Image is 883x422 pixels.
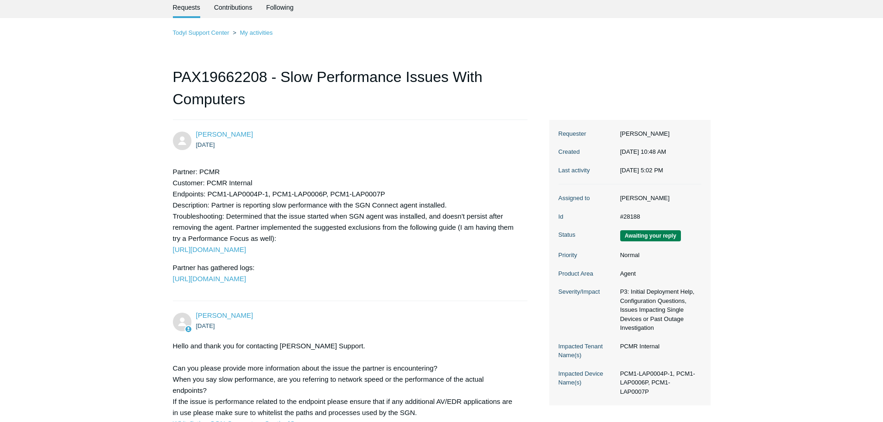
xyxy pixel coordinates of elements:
[559,251,616,260] dt: Priority
[173,262,519,284] p: Partner has gathered logs:
[620,230,681,241] span: We are waiting for you to respond
[616,251,701,260] dd: Normal
[173,166,519,255] p: Partner: PCMR Customer: PCMR Internal Endpoints: PCM1-LAP0004P-1, PCM1-LAP0006P, PCM1-LAP0007P De...
[559,269,616,278] dt: Product Area
[196,130,253,138] a: [PERSON_NAME]
[620,167,663,174] time: 10/01/2025, 17:02
[559,129,616,139] dt: Requester
[616,287,701,333] dd: P3: Initial Deployment Help, Configuration Questions, Issues Impacting Single Devices or Past Out...
[231,29,273,36] li: My activities
[559,147,616,157] dt: Created
[173,29,231,36] li: Todyl Support Center
[559,212,616,221] dt: Id
[559,342,616,360] dt: Impacted Tenant Name(s)
[616,194,701,203] dd: [PERSON_NAME]
[196,322,215,329] time: 09/17/2025, 12:49
[196,130,253,138] span: Alex Hart
[616,369,701,397] dd: PCM1-LAP0004P-1, PCM1-LAP0006P, PCM1-LAP0007P
[173,29,229,36] a: Todyl Support Center
[173,246,246,253] a: [URL][DOMAIN_NAME]
[616,269,701,278] dd: Agent
[196,141,215,148] time: 09/17/2025, 10:48
[240,29,273,36] a: My activities
[559,369,616,387] dt: Impacted Device Name(s)
[616,212,701,221] dd: #28188
[173,66,528,120] h1: PAX19662208 - Slow Performance Issues With Computers
[559,166,616,175] dt: Last activity
[559,230,616,239] dt: Status
[616,129,701,139] dd: [PERSON_NAME]
[196,311,253,319] span: Kris Haire
[620,148,666,155] time: 09/17/2025, 10:48
[616,342,701,351] dd: PCMR Internal
[559,287,616,296] dt: Severity/Impact
[559,194,616,203] dt: Assigned to
[173,275,246,283] a: [URL][DOMAIN_NAME]
[196,311,253,319] a: [PERSON_NAME]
